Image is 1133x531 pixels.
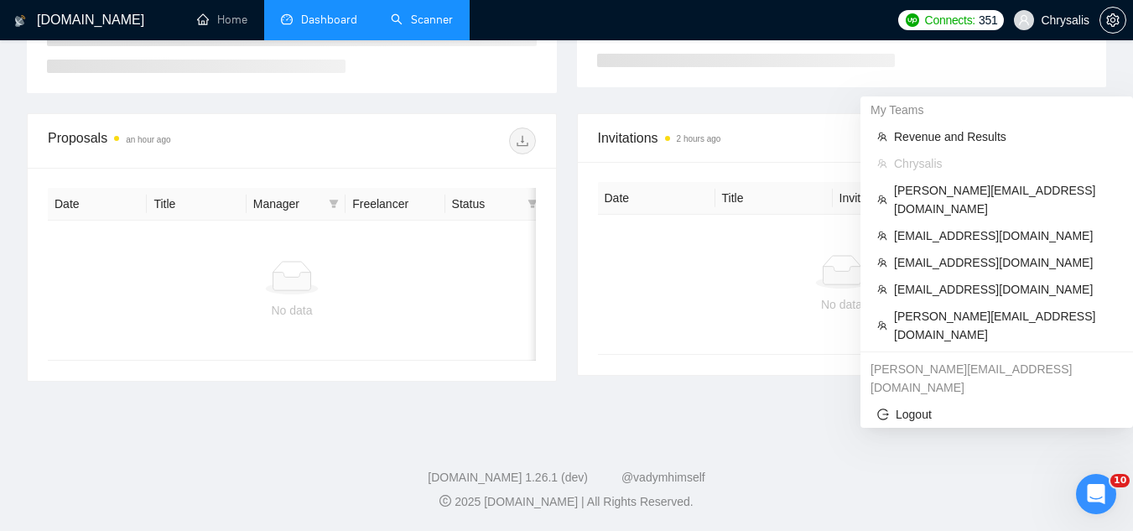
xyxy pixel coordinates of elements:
[925,11,975,29] span: Connects:
[877,320,887,331] span: team
[126,135,170,144] time: an hour ago
[253,195,322,213] span: Manager
[833,182,950,215] th: Invitation Letter
[147,188,246,221] th: Title
[877,159,887,169] span: team
[301,13,357,27] span: Dashboard
[1076,474,1116,514] iframe: Intercom live chat
[346,188,444,221] th: Freelancer
[391,13,453,27] a: searchScanner
[197,13,247,27] a: homeHome
[894,154,1116,173] span: Chrysalis
[979,11,997,29] span: 351
[48,128,292,154] div: Proposals
[598,128,1086,148] span: Invitations
[524,191,541,216] span: filter
[894,253,1116,272] span: [EMAIL_ADDRESS][DOMAIN_NAME]
[14,8,26,34] img: logo
[1099,13,1126,27] a: setting
[1018,14,1030,26] span: user
[247,188,346,221] th: Manager
[1110,474,1130,487] span: 10
[894,128,1116,146] span: Revenue and Results
[281,13,293,25] span: dashboard
[428,471,588,484] a: [DOMAIN_NAME] 1.26.1 (dev)
[877,409,889,420] span: logout
[1099,7,1126,34] button: setting
[877,284,887,294] span: team
[894,307,1116,344] span: [PERSON_NAME][EMAIL_ADDRESS][DOMAIN_NAME]
[13,493,1120,511] div: 2025 [DOMAIN_NAME] | All Rights Reserved.
[621,471,705,484] a: @vadymhimself
[877,405,1116,424] span: Logout
[677,134,721,143] time: 2 hours ago
[894,181,1116,218] span: [PERSON_NAME][EMAIL_ADDRESS][DOMAIN_NAME]
[325,191,342,216] span: filter
[452,195,521,213] span: Status
[598,182,715,215] th: Date
[1100,13,1125,27] span: setting
[439,495,451,507] span: copyright
[61,301,522,320] div: No data
[329,199,339,209] span: filter
[860,356,1133,401] div: julia@spacesales.agency
[860,96,1133,123] div: My Teams
[48,188,147,221] th: Date
[894,226,1116,245] span: [EMAIL_ADDRESS][DOMAIN_NAME]
[877,231,887,241] span: team
[894,280,1116,299] span: [EMAIL_ADDRESS][DOMAIN_NAME]
[877,258,887,268] span: team
[528,199,538,209] span: filter
[611,295,1073,314] div: No data
[877,195,887,205] span: team
[715,182,833,215] th: Title
[906,13,919,27] img: upwork-logo.png
[877,132,887,142] span: team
